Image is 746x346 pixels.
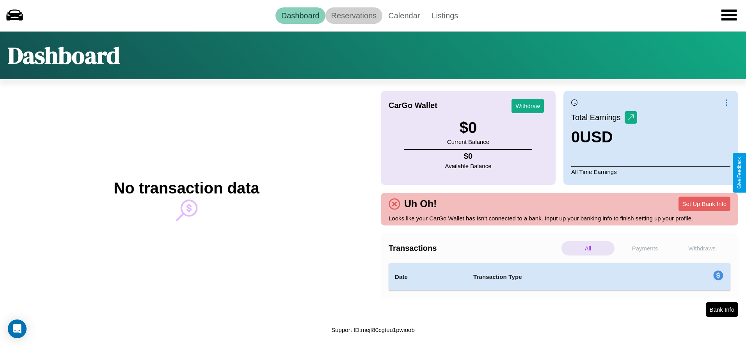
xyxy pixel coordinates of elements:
button: Bank Info [706,302,738,317]
h2: No transaction data [114,179,259,197]
p: Total Earnings [571,110,625,124]
h4: Uh Oh! [400,198,440,209]
h3: $ 0 [447,119,489,137]
button: Set Up Bank Info [679,197,730,211]
p: Available Balance [445,161,492,171]
a: Calendar [382,7,426,24]
div: Open Intercom Messenger [8,319,27,338]
h4: Date [395,272,461,282]
table: simple table [389,263,730,291]
h1: Dashboard [8,39,120,71]
h4: Transaction Type [473,272,650,282]
p: Looks like your CarGo Wallet has isn't connected to a bank. Input up your banking info to finish ... [389,213,730,224]
h4: Transactions [389,244,559,253]
a: Reservations [325,7,383,24]
a: Dashboard [275,7,325,24]
h3: 0 USD [571,128,637,146]
p: Withdraws [675,241,728,256]
button: Withdraw [512,99,544,113]
h4: $ 0 [445,152,492,161]
p: All [561,241,615,256]
p: Payments [618,241,671,256]
div: Give Feedback [737,157,742,189]
p: Current Balance [447,137,489,147]
h4: CarGo Wallet [389,101,437,110]
p: All Time Earnings [571,166,730,177]
a: Listings [426,7,464,24]
p: Support ID: mejf80cgtuu1pwioob [331,325,414,335]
